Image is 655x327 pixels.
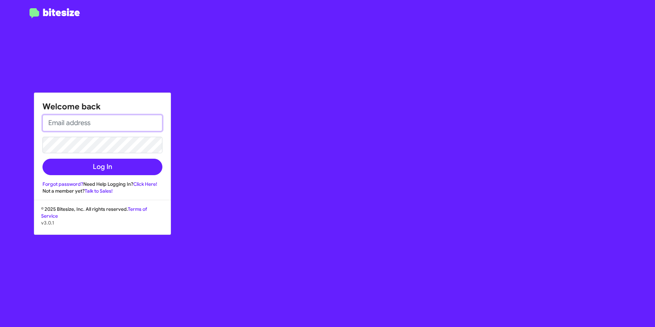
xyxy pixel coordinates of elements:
div: © 2025 Bitesize, Inc. All rights reserved. [34,206,171,234]
div: Not a member yet? [42,187,162,194]
a: Talk to Sales! [85,188,113,194]
a: Click Here! [133,181,157,187]
a: Forgot password? [42,181,83,187]
button: Log In [42,159,162,175]
input: Email address [42,115,162,131]
div: Need Help Logging In? [42,181,162,187]
p: v3.0.1 [41,219,164,226]
h1: Welcome back [42,101,162,112]
a: Terms of Service [41,206,147,219]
